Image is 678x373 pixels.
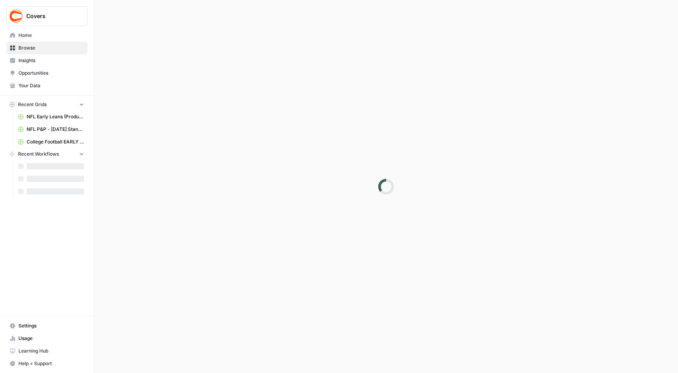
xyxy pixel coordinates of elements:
[6,79,87,92] a: Your Data
[6,320,87,332] a: Settings
[18,82,84,89] span: Your Data
[18,70,84,77] span: Opportunities
[18,360,84,367] span: Help + Support
[27,113,84,120] span: NFL Early Leans (Production) Grid
[6,67,87,79] a: Opportunities
[18,151,59,158] span: Recent Workflows
[18,322,84,329] span: Settings
[15,136,87,148] a: College Football EARLY LEANS (Production) Grid (1)
[6,54,87,67] a: Insights
[27,126,84,133] span: NFL P&P - [DATE] Standard (Production) Grid
[6,6,87,26] button: Workspace: Covers
[18,347,84,355] span: Learning Hub
[27,138,84,145] span: College Football EARLY LEANS (Production) Grid (1)
[26,12,74,20] span: Covers
[18,32,84,39] span: Home
[6,345,87,357] a: Learning Hub
[6,99,87,110] button: Recent Grids
[6,148,87,160] button: Recent Workflows
[9,9,23,23] img: Covers Logo
[18,335,84,342] span: Usage
[6,332,87,345] a: Usage
[18,57,84,64] span: Insights
[6,42,87,54] a: Browse
[18,101,47,108] span: Recent Grids
[18,44,84,51] span: Browse
[15,110,87,123] a: NFL Early Leans (Production) Grid
[15,123,87,136] a: NFL P&P - [DATE] Standard (Production) Grid
[6,29,87,42] a: Home
[6,357,87,370] button: Help + Support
